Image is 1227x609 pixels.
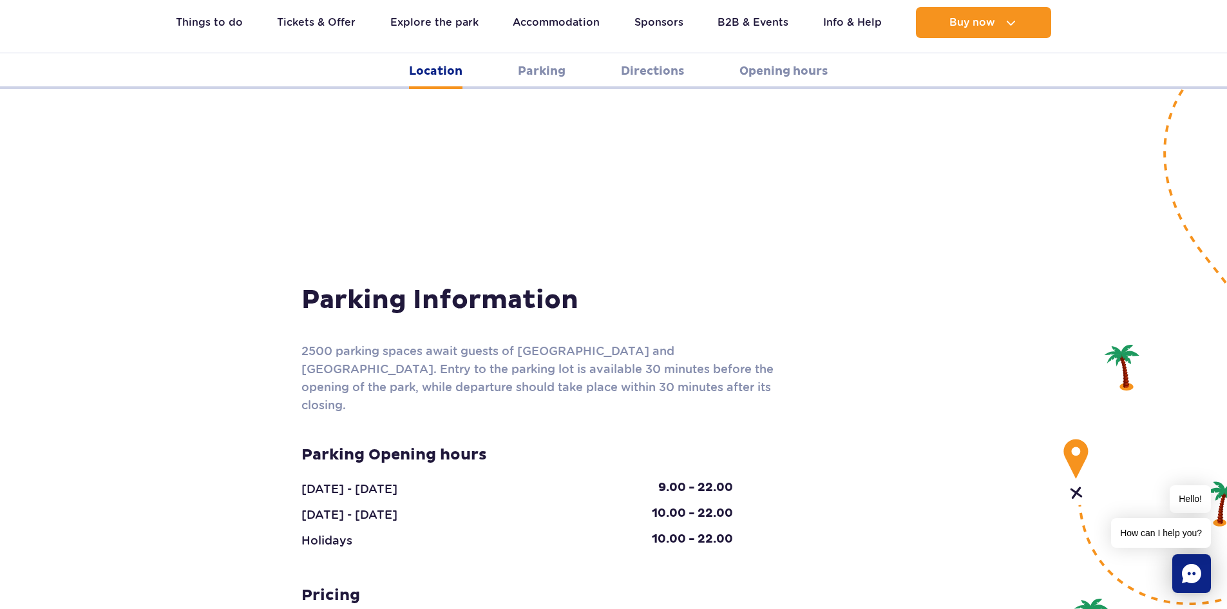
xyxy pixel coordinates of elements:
a: B2B & Events [718,7,788,38]
div: [DATE] - [DATE] [292,506,407,524]
div: 9.00 - 22.00 [649,480,743,498]
a: Sponsors [634,7,683,38]
a: Things to do [176,7,243,38]
a: Accommodation [513,7,600,38]
div: 10.00 - 22.00 [642,506,743,524]
div: Chat [1172,554,1211,593]
span: Buy now [949,17,995,28]
button: Buy now [916,7,1051,38]
h3: Parking Opening hours [301,445,733,465]
div: [DATE] - [DATE] [292,480,407,498]
a: Parking [518,53,566,89]
a: Opening hours [739,53,828,89]
a: Explore the park [390,7,479,38]
a: Directions [621,53,684,89]
div: 10.00 - 22.00 [642,532,743,550]
span: Hello! [1170,485,1211,513]
h3: Parking Information [301,284,926,316]
h3: Pricing [301,586,733,605]
span: How can I help you? [1111,518,1211,548]
a: Info & Help [823,7,882,38]
a: Location [409,53,462,89]
div: Holidays [292,532,362,550]
p: 2500 parking spaces await guests of [GEOGRAPHIC_DATA] and [GEOGRAPHIC_DATA]. Entry to the parking... [301,342,785,414]
a: Tickets & Offer [277,7,356,38]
